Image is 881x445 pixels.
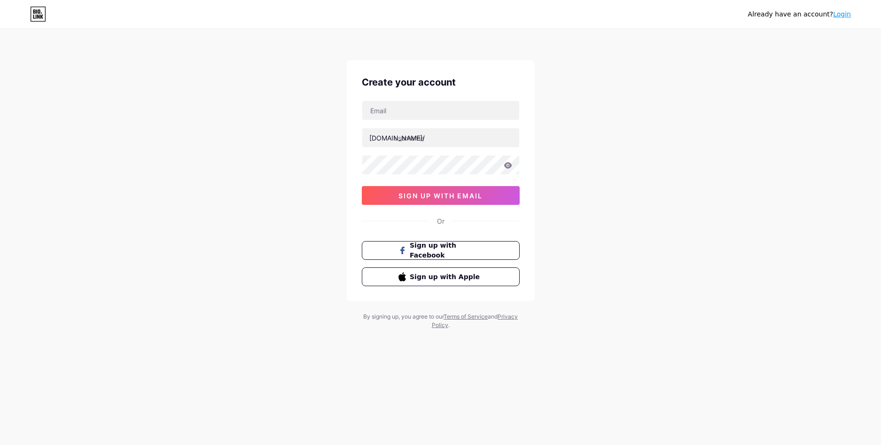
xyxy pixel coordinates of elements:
div: [DOMAIN_NAME]/ [369,133,425,143]
button: Sign up with Apple [362,267,520,286]
span: Sign up with Facebook [410,241,483,260]
a: Terms of Service [444,313,488,320]
input: username [362,128,519,147]
input: Email [362,101,519,120]
button: Sign up with Facebook [362,241,520,260]
span: sign up with email [398,192,483,200]
div: By signing up, you agree to our and . [361,312,521,329]
button: sign up with email [362,186,520,205]
div: Or [437,216,444,226]
span: Sign up with Apple [410,272,483,282]
a: Login [833,10,851,18]
div: Create your account [362,75,520,89]
div: Already have an account? [748,9,851,19]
